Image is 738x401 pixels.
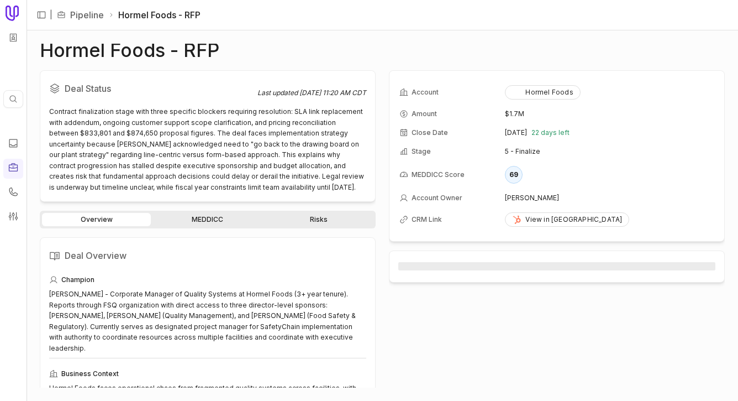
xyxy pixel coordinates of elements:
[412,170,465,179] span: MEDDICC Score
[505,212,629,227] a: View in [GEOGRAPHIC_DATA]
[505,189,714,207] td: [PERSON_NAME]
[505,166,523,184] div: 69
[398,262,715,270] span: ‌
[257,88,366,97] div: Last updated
[412,88,439,97] span: Account
[153,213,262,226] a: MEDDICC
[512,215,622,224] div: View in [GEOGRAPHIC_DATA]
[33,7,50,23] button: Expand sidebar
[49,247,366,264] h2: Deal Overview
[49,106,366,192] div: Contract finalization stage with three specific blockers requiring resolution: SLA link replaceme...
[49,273,366,287] div: Champion
[412,147,431,156] span: Stage
[50,8,52,22] span: |
[505,85,580,100] button: Hormel Foods
[49,289,366,353] div: [PERSON_NAME] - Corporate Manager of Quality Systems at Hormel Foods (3+ year tenure). Reports th...
[49,80,257,97] h2: Deal Status
[108,8,201,22] li: Hormel Foods - RFP
[412,128,448,137] span: Close Date
[70,8,104,22] a: Pipeline
[42,213,151,226] a: Overview
[505,128,527,137] time: [DATE]
[299,88,366,97] time: [DATE] 11:20 AM CDT
[412,194,462,202] span: Account Owner
[40,44,219,57] h1: Hormel Foods - RFP
[512,88,573,97] div: Hormel Foods
[412,110,437,118] span: Amount
[265,213,373,226] a: Risks
[531,128,570,137] span: 22 days left
[412,215,442,224] span: CRM Link
[5,29,22,46] button: Workspace
[505,105,714,123] td: $1.7M
[49,367,366,381] div: Business Context
[505,143,714,160] td: 5 - Finalize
